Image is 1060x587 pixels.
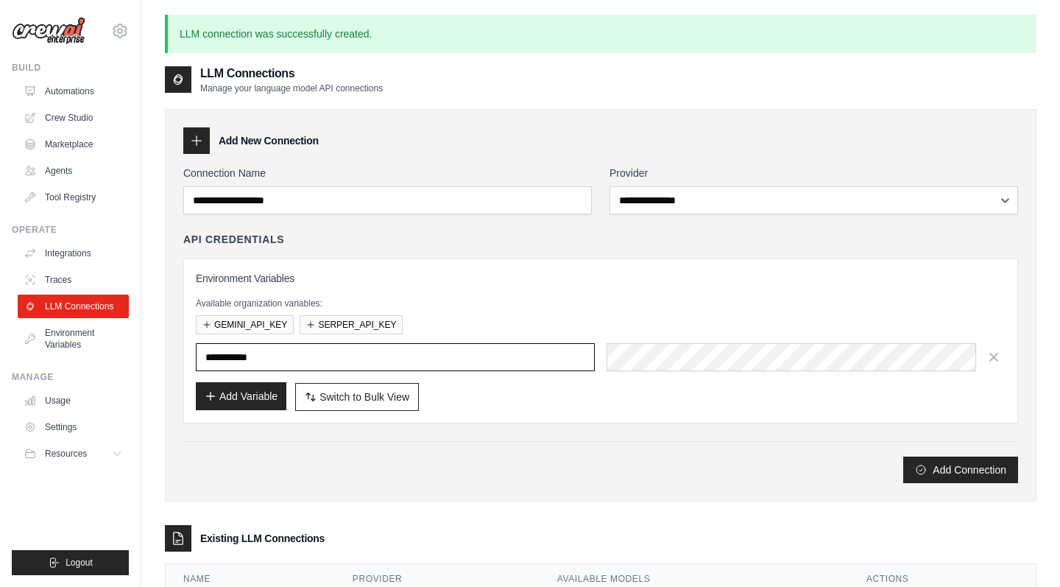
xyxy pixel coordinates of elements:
[183,232,284,247] h4: API Credentials
[12,371,129,383] div: Manage
[18,321,129,356] a: Environment Variables
[66,557,93,569] span: Logout
[18,415,129,439] a: Settings
[12,17,85,45] img: Logo
[18,389,129,412] a: Usage
[18,159,129,183] a: Agents
[200,531,325,546] h3: Existing LLM Connections
[196,271,1006,286] h3: Environment Variables
[196,315,294,334] button: GEMINI_API_KEY
[18,133,129,156] a: Marketplace
[196,382,286,410] button: Add Variable
[295,383,419,411] button: Switch to Bulk View
[12,62,129,74] div: Build
[12,224,129,236] div: Operate
[183,166,592,180] label: Connection Name
[165,15,1036,53] p: LLM connection was successfully created.
[18,186,129,209] a: Tool Registry
[18,268,129,292] a: Traces
[18,242,129,265] a: Integrations
[18,106,129,130] a: Crew Studio
[319,390,409,404] span: Switch to Bulk View
[18,80,129,103] a: Automations
[12,550,129,575] button: Logout
[196,298,1006,309] p: Available organization variables:
[219,133,319,148] h3: Add New Connection
[903,457,1018,483] button: Add Connection
[18,295,129,318] a: LLM Connections
[200,82,383,94] p: Manage your language model API connections
[18,442,129,465] button: Resources
[45,448,87,460] span: Resources
[200,65,383,82] h2: LLM Connections
[300,315,403,334] button: SERPER_API_KEY
[609,166,1018,180] label: Provider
